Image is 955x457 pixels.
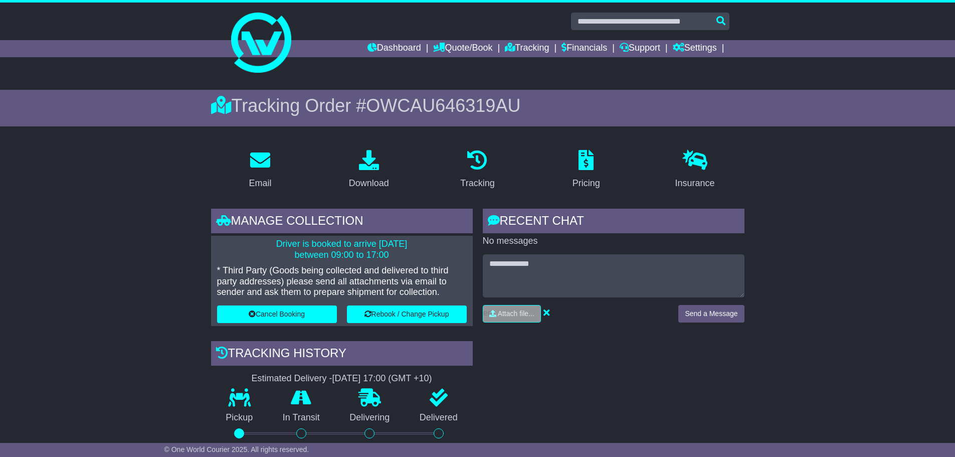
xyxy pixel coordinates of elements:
[211,95,744,116] div: Tracking Order #
[249,177,271,190] div: Email
[347,306,467,323] button: Rebook / Change Pickup
[217,265,467,298] p: * Third Party (Goods being collected and delivered to third party addresses) please send all atta...
[332,373,432,384] div: [DATE] 17:00 (GMT +10)
[620,40,660,57] a: Support
[211,373,473,384] div: Estimated Delivery -
[460,177,494,190] div: Tracking
[164,445,309,453] span: © One World Courier 2025. All rights reserved.
[211,209,473,236] div: Manage collection
[505,40,549,57] a: Tracking
[335,412,405,423] p: Delivering
[367,40,421,57] a: Dashboard
[566,146,607,194] a: Pricing
[483,209,744,236] div: RECENT CHAT
[342,146,396,194] a: Download
[366,95,520,116] span: OWCAU646319AU
[405,412,473,423] p: Delivered
[211,341,473,368] div: Tracking history
[242,146,278,194] a: Email
[433,40,492,57] a: Quote/Book
[678,305,744,323] button: Send a Message
[217,239,467,260] p: Driver is booked to arrive [DATE] between 09:00 to 17:00
[669,146,721,194] a: Insurance
[268,412,335,423] p: In Transit
[675,177,715,190] div: Insurance
[561,40,607,57] a: Financials
[454,146,501,194] a: Tracking
[483,236,744,247] p: No messages
[217,306,337,323] button: Cancel Booking
[349,177,389,190] div: Download
[572,177,600,190] div: Pricing
[211,412,268,423] p: Pickup
[673,40,717,57] a: Settings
